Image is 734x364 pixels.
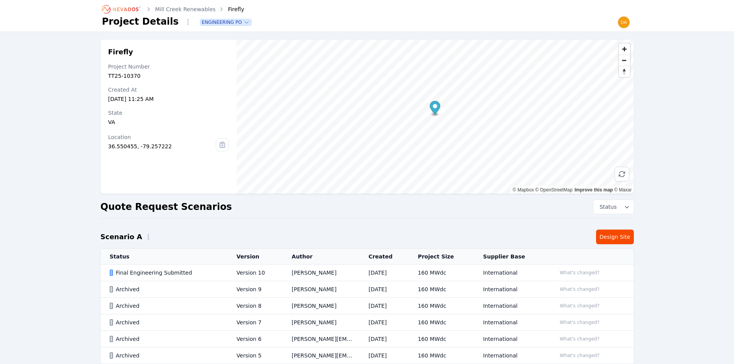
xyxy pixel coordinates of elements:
[110,285,223,293] div: Archived
[227,249,282,265] th: Version
[101,331,634,347] tr: ArchivedVersion 6[PERSON_NAME][EMAIL_ADDRESS][DOMAIN_NAME][DATE]160 MWdcInternationalWhat's changed?
[108,118,229,126] div: VA
[108,72,229,80] div: TT25-10370
[101,347,634,364] tr: ArchivedVersion 5[PERSON_NAME][EMAIL_ADDRESS][DOMAIN_NAME][DATE]160 MWdcInternationalWhat's changed?
[359,249,408,265] th: Created
[556,285,603,294] button: What's changed?
[619,66,630,77] button: Reset bearing to north
[359,331,408,347] td: [DATE]
[408,347,474,364] td: 160 MWdc
[474,249,547,265] th: Supplier Base
[108,86,229,94] div: Created At
[619,55,630,66] button: Zoom out
[101,265,634,281] tr: Final Engineering SubmittedVersion 10[PERSON_NAME][DATE]160 MWdcInternationalWhat's changed?
[556,318,603,327] button: What's changed?
[596,203,617,211] span: Status
[408,298,474,314] td: 160 MWdc
[556,268,603,277] button: What's changed?
[110,319,223,326] div: Archived
[359,298,408,314] td: [DATE]
[556,302,603,310] button: What's changed?
[282,249,359,265] th: Author
[101,231,142,242] h2: Scenario A
[282,331,359,347] td: [PERSON_NAME][EMAIL_ADDRESS][DOMAIN_NAME]
[614,187,632,193] a: Maxar
[227,281,282,298] td: Version 9
[282,314,359,331] td: [PERSON_NAME]
[574,187,613,193] a: Improve this map
[200,19,251,25] button: Engineering PO
[101,298,634,314] tr: ArchivedVersion 8[PERSON_NAME][DATE]160 MWdcInternationalWhat's changed?
[110,352,223,359] div: Archived
[227,314,282,331] td: Version 7
[227,298,282,314] td: Version 8
[108,95,229,103] div: [DATE] 11:25 AM
[108,133,216,141] div: Location
[556,351,603,360] button: What's changed?
[108,143,216,150] div: 36.550455, -79.257222
[474,281,547,298] td: International
[474,314,547,331] td: International
[102,3,244,15] nav: Breadcrumb
[408,281,474,298] td: 160 MWdc
[110,335,223,343] div: Archived
[101,281,634,298] tr: ArchivedVersion 9[PERSON_NAME][DATE]160 MWdcInternationalWhat's changed?
[474,331,547,347] td: International
[359,265,408,281] td: [DATE]
[101,201,232,213] h2: Quote Request Scenarios
[227,265,282,281] td: Version 10
[110,302,223,310] div: Archived
[596,230,634,244] a: Design Site
[217,5,244,13] div: Firefly
[408,265,474,281] td: 160 MWdc
[474,265,547,281] td: International
[513,187,534,193] a: Mapbox
[618,16,630,29] img: daniel@nevados.solar
[108,47,229,57] h2: Firefly
[535,187,573,193] a: OpenStreetMap
[593,200,634,214] button: Status
[237,40,633,194] canvas: Map
[227,331,282,347] td: Version 6
[556,335,603,343] button: What's changed?
[359,281,408,298] td: [DATE]
[282,347,359,364] td: [PERSON_NAME][EMAIL_ADDRESS][DOMAIN_NAME]
[359,314,408,331] td: [DATE]
[359,347,408,364] td: [DATE]
[619,44,630,55] button: Zoom in
[282,265,359,281] td: [PERSON_NAME]
[108,63,229,70] div: Project Number
[108,109,229,117] div: State
[227,347,282,364] td: Version 5
[102,15,179,28] h1: Project Details
[408,314,474,331] td: 160 MWdc
[474,347,547,364] td: International
[282,298,359,314] td: [PERSON_NAME]
[408,331,474,347] td: 160 MWdc
[282,281,359,298] td: [PERSON_NAME]
[430,101,440,117] div: Map marker
[101,249,227,265] th: Status
[110,269,223,277] div: Final Engineering Submitted
[408,249,474,265] th: Project Size
[474,298,547,314] td: International
[155,5,216,13] a: Mill Creek Renewables
[101,314,634,331] tr: ArchivedVersion 7[PERSON_NAME][DATE]160 MWdcInternationalWhat's changed?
